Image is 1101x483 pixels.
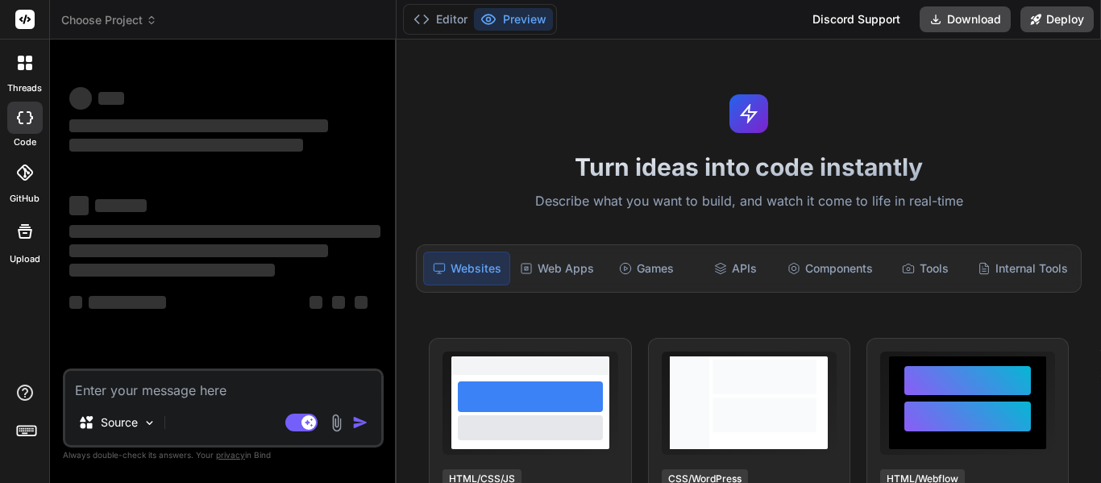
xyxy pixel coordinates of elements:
[69,225,380,238] span: ‌
[406,152,1091,181] h1: Turn ideas into code instantly
[143,416,156,430] img: Pick Models
[69,119,328,132] span: ‌
[95,199,147,212] span: ‌
[332,296,345,309] span: ‌
[781,252,879,285] div: Components
[10,192,39,206] label: GitHub
[406,191,1091,212] p: Describe what you want to build, and watch it come to life in real-time
[69,196,89,215] span: ‌
[883,252,968,285] div: Tools
[355,296,368,309] span: ‌
[423,252,510,285] div: Websites
[692,252,778,285] div: APIs
[604,252,689,285] div: Games
[69,139,303,152] span: ‌
[98,92,124,105] span: ‌
[69,87,92,110] span: ‌
[310,296,322,309] span: ‌
[10,252,40,266] label: Upload
[69,296,82,309] span: ‌
[352,414,368,431] img: icon
[513,252,600,285] div: Web Apps
[407,8,474,31] button: Editor
[69,264,275,277] span: ‌
[61,12,157,28] span: Choose Project
[971,252,1074,285] div: Internal Tools
[920,6,1011,32] button: Download
[63,448,384,463] p: Always double-check its answers. Your in Bind
[7,81,42,95] label: threads
[803,6,910,32] div: Discord Support
[216,450,245,460] span: privacy
[1020,6,1094,32] button: Deploy
[101,414,138,431] p: Source
[327,414,346,432] img: attachment
[474,8,553,31] button: Preview
[69,244,328,257] span: ‌
[14,135,36,149] label: code
[89,296,166,309] span: ‌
